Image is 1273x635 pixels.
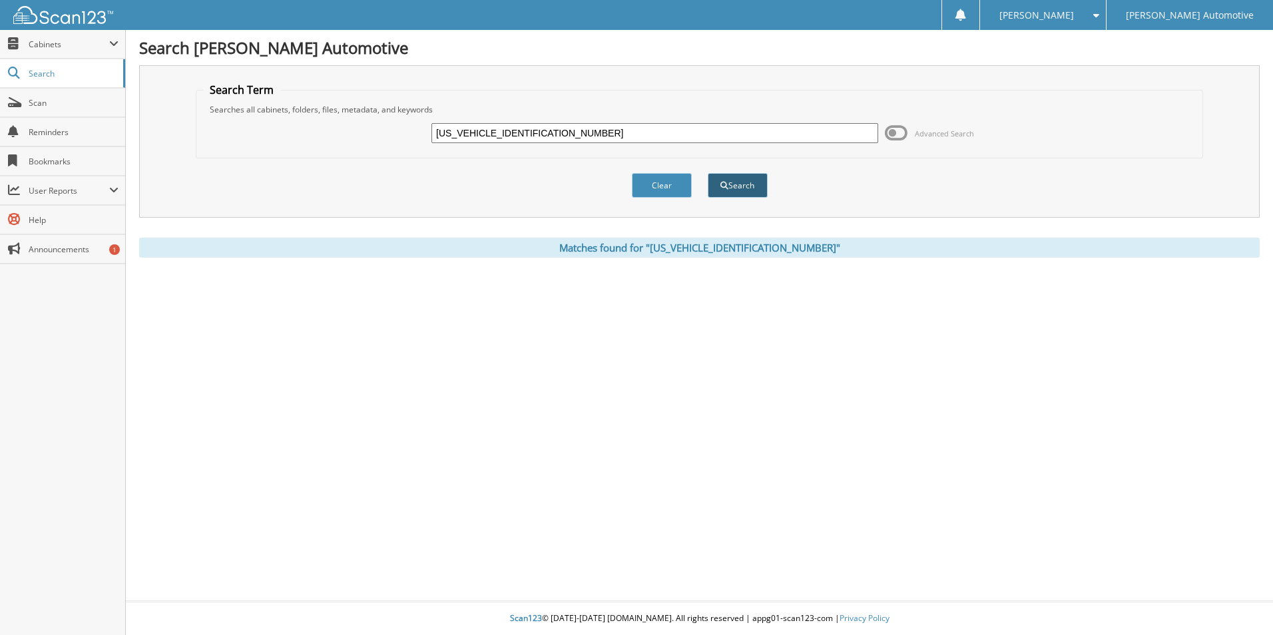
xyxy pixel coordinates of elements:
img: scan123-logo-white.svg [13,6,113,24]
legend: Search Term [203,83,280,97]
span: Help [29,214,119,226]
h1: Search [PERSON_NAME] Automotive [139,37,1260,59]
div: © [DATE]-[DATE] [DOMAIN_NAME]. All rights reserved | appg01-scan123-com | [126,602,1273,635]
button: Search [708,173,768,198]
div: 1 [109,244,120,255]
span: [PERSON_NAME] [999,11,1074,19]
div: Matches found for "[US_VEHICLE_IDENTIFICATION_NUMBER]" [139,238,1260,258]
a: Privacy Policy [840,612,890,624]
span: Advanced Search [915,128,974,138]
span: Reminders [29,126,119,138]
span: [PERSON_NAME] Automotive [1126,11,1254,19]
span: Scan [29,97,119,108]
span: Scan123 [510,612,542,624]
span: User Reports [29,185,109,196]
span: Bookmarks [29,156,119,167]
div: Searches all cabinets, folders, files, metadata, and keywords [203,104,1196,115]
span: Cabinets [29,39,109,50]
button: Clear [632,173,692,198]
span: Announcements [29,244,119,255]
span: Search [29,68,117,79]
